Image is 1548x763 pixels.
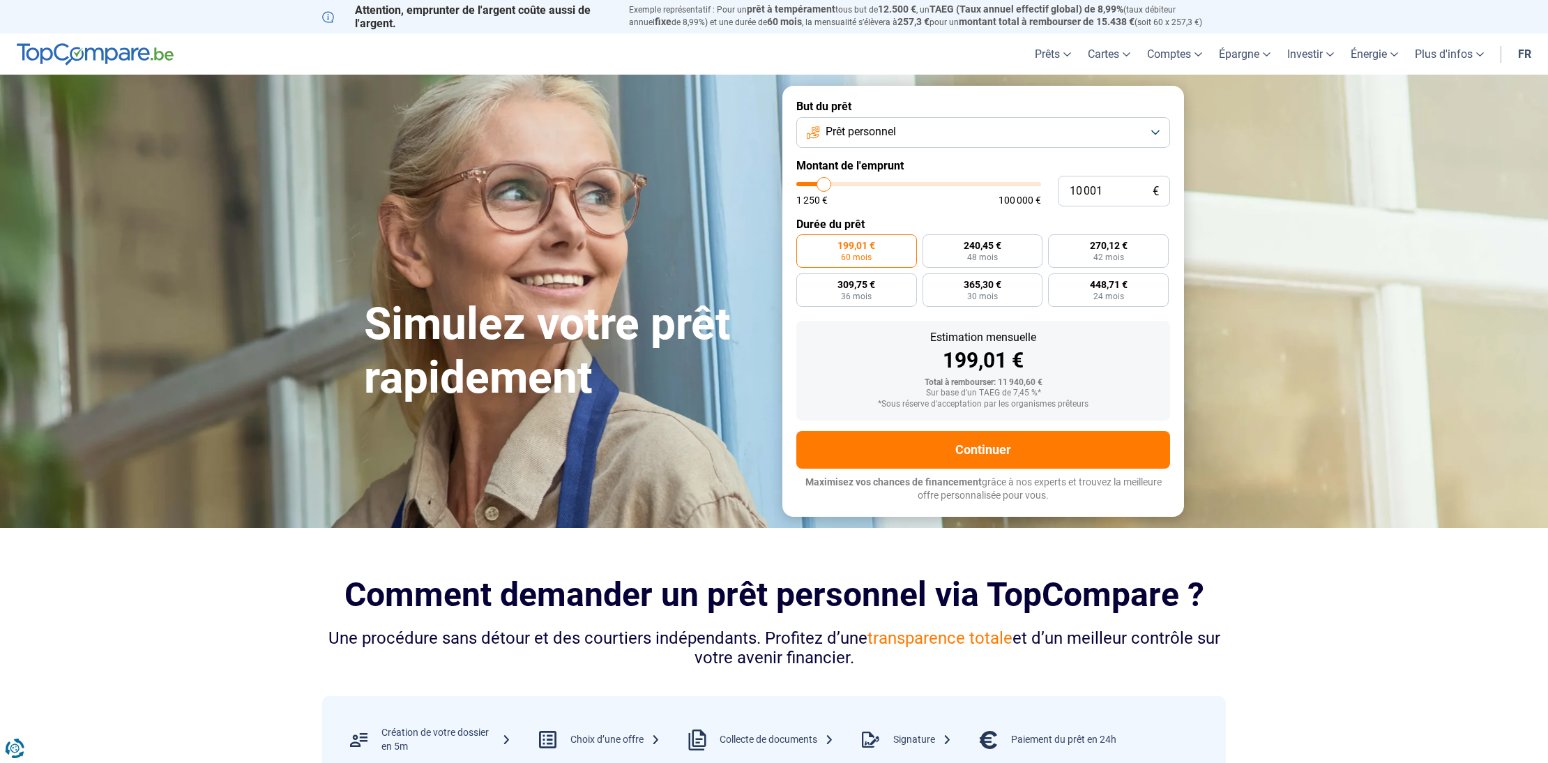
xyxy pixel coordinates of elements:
div: Choix d’une offre [570,733,660,747]
span: 12.500 € [878,3,916,15]
div: Collecte de documents [720,733,834,747]
div: Création de votre dossier en 5m [381,726,511,753]
p: grâce à nos experts et trouvez la meilleure offre personnalisée pour vous. [796,476,1170,503]
div: 199,01 € [807,350,1159,371]
h2: Comment demander un prêt personnel via TopCompare ? [322,575,1226,614]
span: 60 mois [767,16,802,27]
div: Sur base d'un TAEG de 7,45 %* [807,388,1159,398]
span: 1 250 € [796,195,828,205]
span: 365,30 € [964,280,1001,289]
div: Une procédure sans détour et des courtiers indépendants. Profitez d’une et d’un meilleur contrôle... [322,628,1226,669]
span: 309,75 € [837,280,875,289]
div: Signature [893,733,952,747]
span: fixe [655,16,671,27]
span: prêt à tempérament [747,3,835,15]
div: Total à rembourser: 11 940,60 € [807,378,1159,388]
span: TAEG (Taux annuel effectif global) de 8,99% [929,3,1123,15]
p: Exemple représentatif : Pour un tous but de , un (taux débiteur annuel de 8,99%) et une durée de ... [629,3,1226,29]
label: But du prêt [796,100,1170,113]
a: Épargne [1211,33,1279,75]
a: Prêts [1026,33,1079,75]
span: 270,12 € [1090,241,1128,250]
span: 257,3 € [897,16,929,27]
a: Énergie [1342,33,1406,75]
span: 24 mois [1093,292,1124,301]
h1: Simulez votre prêt rapidement [364,298,766,405]
p: Attention, emprunter de l'argent coûte aussi de l'argent. [322,3,612,30]
span: 240,45 € [964,241,1001,250]
span: 36 mois [841,292,872,301]
a: Cartes [1079,33,1139,75]
span: Maximisez vos chances de financement [805,476,982,488]
button: Prêt personnel [796,117,1170,148]
img: TopCompare [17,43,174,66]
span: 60 mois [841,253,872,262]
span: montant total à rembourser de 15.438 € [959,16,1135,27]
a: Plus d'infos [1406,33,1492,75]
span: 48 mois [967,253,998,262]
div: Estimation mensuelle [807,332,1159,343]
div: *Sous réserve d'acceptation par les organismes prêteurs [807,400,1159,409]
span: 42 mois [1093,253,1124,262]
span: Prêt personnel [826,124,896,139]
span: 448,71 € [1090,280,1128,289]
span: 199,01 € [837,241,875,250]
a: Investir [1279,33,1342,75]
span: € [1153,186,1159,197]
span: transparence totale [867,628,1012,648]
a: fr [1510,33,1540,75]
label: Montant de l'emprunt [796,159,1170,172]
label: Durée du prêt [796,218,1170,231]
div: Paiement du prêt en 24h [1011,733,1116,747]
a: Comptes [1139,33,1211,75]
span: 100 000 € [999,195,1041,205]
span: 30 mois [967,292,998,301]
button: Continuer [796,431,1170,469]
